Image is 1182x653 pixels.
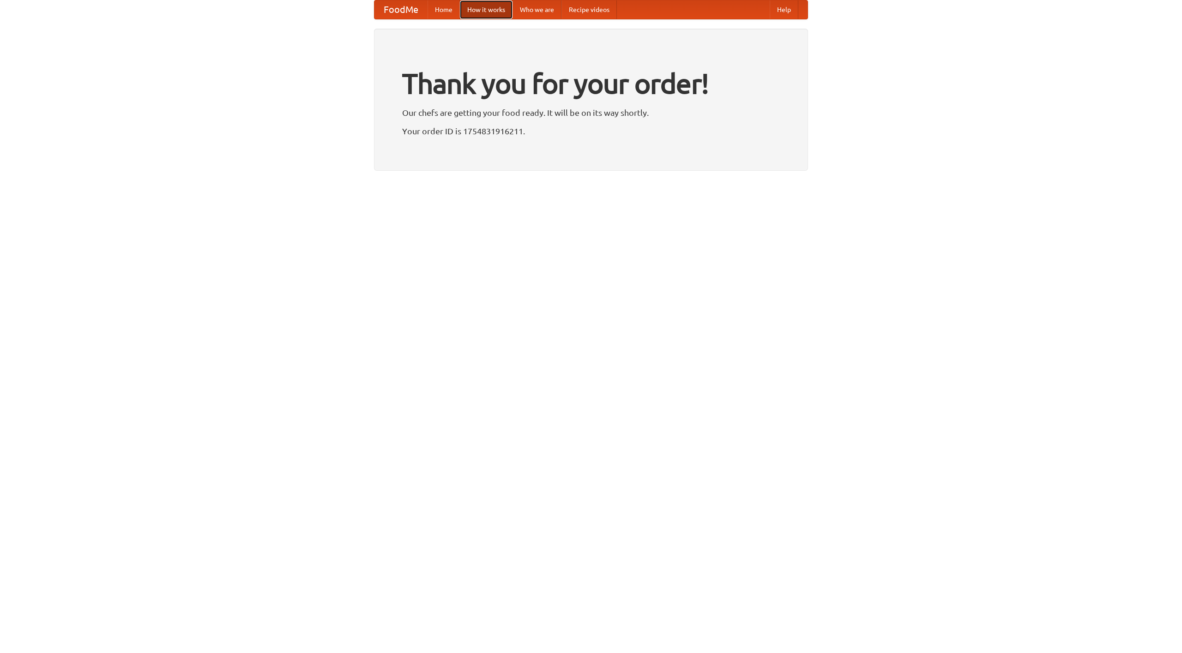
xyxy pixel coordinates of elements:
[770,0,798,19] a: Help
[428,0,460,19] a: Home
[402,61,780,106] h1: Thank you for your order!
[402,124,780,138] p: Your order ID is 1754831916211.
[561,0,617,19] a: Recipe videos
[402,106,780,120] p: Our chefs are getting your food ready. It will be on its way shortly.
[460,0,513,19] a: How it works
[374,0,428,19] a: FoodMe
[513,0,561,19] a: Who we are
